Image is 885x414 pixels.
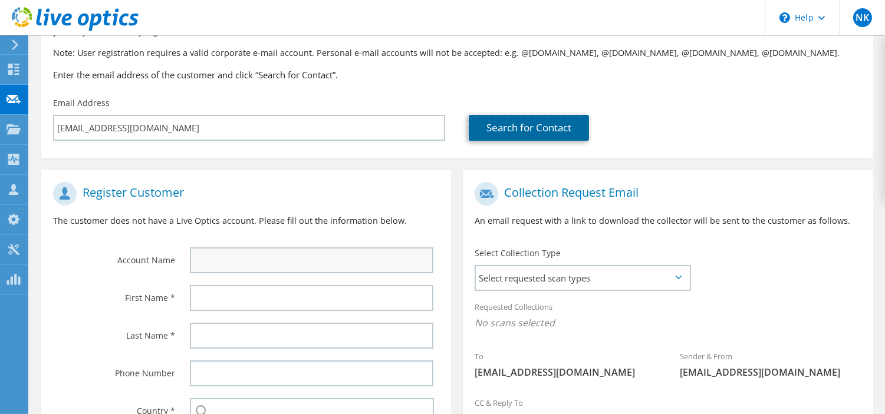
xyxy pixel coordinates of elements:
[53,182,433,206] h1: Register Customer
[475,182,855,206] h1: Collection Request Email
[53,214,439,227] p: The customer does not have a Live Optics account. Please fill out the information below.
[475,316,861,329] span: No scans selected
[53,47,861,59] p: Note: User registration requires a valid corporate e-mail account. Personal e-mail accounts will ...
[53,360,175,379] label: Phone Number
[680,366,861,379] span: [EMAIL_ADDRESS][DOMAIN_NAME]
[475,214,861,227] p: An email request with a link to download the collector will be sent to the customer as follows.
[469,115,589,141] a: Search for Contact
[53,68,861,81] h3: Enter the email address of the customer and click “Search for Contact”.
[779,12,790,23] svg: \n
[53,323,175,342] label: Last Name *
[476,266,689,290] span: Select requested scan types
[668,344,873,385] div: Sender & From
[475,366,656,379] span: [EMAIL_ADDRESS][DOMAIN_NAME]
[463,344,668,385] div: To
[53,247,175,266] label: Account Name
[463,294,873,338] div: Requested Collections
[475,247,561,259] label: Select Collection Type
[853,8,872,27] span: NK
[53,97,110,109] label: Email Address
[53,285,175,304] label: First Name *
